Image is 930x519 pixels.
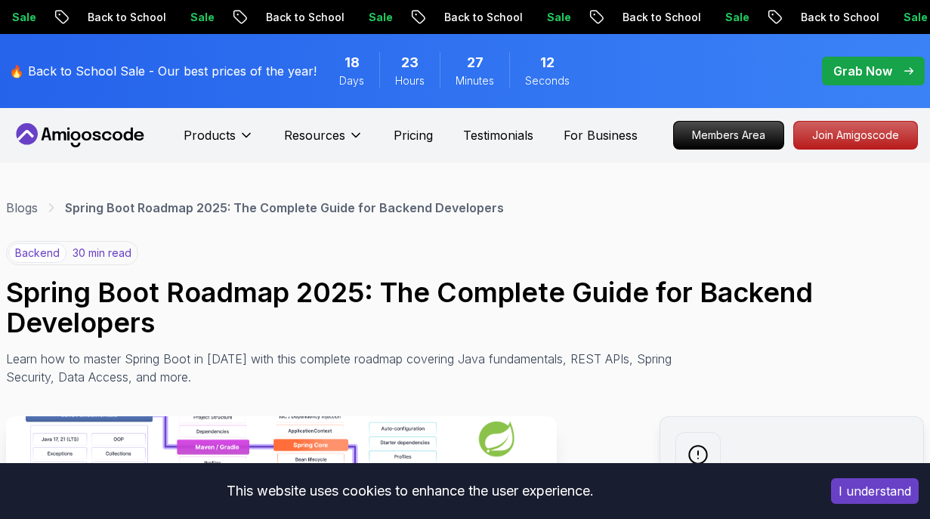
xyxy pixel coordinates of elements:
[345,52,360,73] span: 18 Days
[429,10,532,25] p: Back to School
[65,199,504,217] p: Spring Boot Roadmap 2025: The Complete Guide for Backend Developers
[833,62,892,80] p: Grab Now
[6,350,683,386] p: Learn how to master Spring Boot in [DATE] with this complete roadmap covering Java fundamentals, ...
[73,10,175,25] p: Back to School
[73,246,131,261] p: 30 min read
[251,10,354,25] p: Back to School
[463,126,533,144] a: Testimonials
[11,474,808,508] div: This website uses cookies to enhance the user experience.
[6,277,924,338] h1: Spring Boot Roadmap 2025: The Complete Guide for Backend Developers
[395,73,425,88] span: Hours
[6,199,38,217] a: Blogs
[354,10,402,25] p: Sale
[284,126,363,156] button: Resources
[184,126,236,144] p: Products
[674,122,783,149] p: Members Area
[786,10,888,25] p: Back to School
[673,121,784,150] a: Members Area
[339,73,364,88] span: Days
[710,10,759,25] p: Sale
[793,121,918,150] a: Join Amigoscode
[401,52,419,73] span: 23 Hours
[532,10,580,25] p: Sale
[9,62,317,80] p: 🔥 Back to School Sale - Our best prices of the year!
[456,73,494,88] span: Minutes
[184,126,254,156] button: Products
[284,126,345,144] p: Resources
[794,122,917,149] p: Join Amigoscode
[175,10,224,25] p: Sale
[564,126,638,144] a: For Business
[8,243,66,263] p: backend
[525,73,570,88] span: Seconds
[831,478,919,504] button: Accept cookies
[607,10,710,25] p: Back to School
[540,52,555,73] span: 12 Seconds
[467,52,484,73] span: 27 Minutes
[394,126,433,144] a: Pricing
